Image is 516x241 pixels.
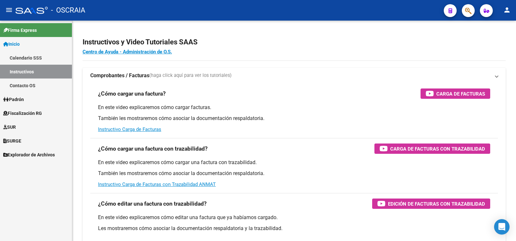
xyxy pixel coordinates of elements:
a: Instructivo Carga de Facturas con Trazabilidad ANMAT [98,181,216,187]
p: También les mostraremos cómo asociar la documentación respaldatoria. [98,115,490,122]
span: - OSCRAIA [51,3,85,17]
p: Les mostraremos cómo asociar la documentación respaldatoria y la trazabilidad. [98,225,490,232]
span: Carga de Facturas con Trazabilidad [390,145,485,153]
mat-icon: menu [5,6,13,14]
mat-icon: person [503,6,511,14]
mat-expansion-panel-header: Comprobantes / Facturas(haga click aquí para ver los tutoriales) [83,68,506,83]
p: También les mostraremos cómo asociar la documentación respaldatoria. [98,170,490,177]
span: SUR [3,124,16,131]
span: Carga de Facturas [436,90,485,98]
span: Fiscalización RG [3,110,42,117]
p: En este video explicaremos cómo cargar una factura con trazabilidad. [98,159,490,166]
h3: ¿Cómo cargar una factura? [98,89,166,98]
span: (haga click aquí para ver los tutoriales) [149,72,232,79]
strong: Comprobantes / Facturas [90,72,149,79]
span: Inicio [3,41,20,48]
a: Instructivo Carga de Facturas [98,126,161,132]
span: Padrón [3,96,24,103]
h3: ¿Cómo editar una factura con trazabilidad? [98,199,207,208]
p: En este video explicaremos cómo cargar facturas. [98,104,490,111]
span: Edición de Facturas con Trazabilidad [388,200,485,208]
p: En este video explicaremos cómo editar una factura que ya habíamos cargado. [98,214,490,221]
div: Open Intercom Messenger [494,219,510,235]
h3: ¿Cómo cargar una factura con trazabilidad? [98,144,208,153]
span: Firma Express [3,27,37,34]
span: SURGE [3,137,21,144]
span: Explorador de Archivos [3,151,55,158]
a: Centro de Ayuda - Administración de O.S. [83,49,172,55]
button: Carga de Facturas con Trazabilidad [374,144,490,154]
button: Carga de Facturas [421,88,490,99]
button: Edición de Facturas con Trazabilidad [372,199,490,209]
h2: Instructivos y Video Tutoriales SAAS [83,36,506,48]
